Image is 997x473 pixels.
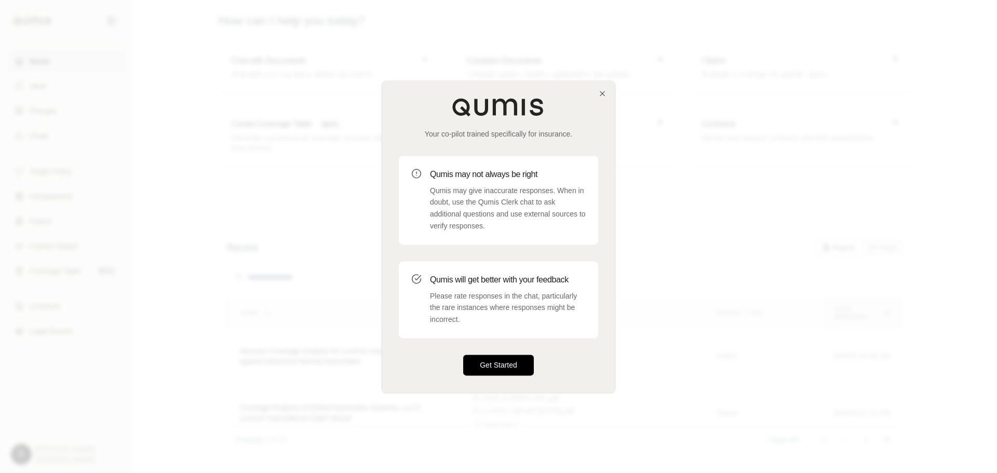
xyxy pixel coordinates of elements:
img: Qumis Logo [452,98,545,116]
h3: Qumis will get better with your feedback [430,274,586,286]
p: Please rate responses in the chat, particularly the rare instances where responses might be incor... [430,290,586,326]
p: Qumis may give inaccurate responses. When in doubt, use the Qumis Clerk chat to ask additional qu... [430,185,586,232]
p: Your co-pilot trained specifically for insurance. [399,129,598,139]
button: Get Started [463,355,534,375]
h3: Qumis may not always be right [430,168,586,181]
